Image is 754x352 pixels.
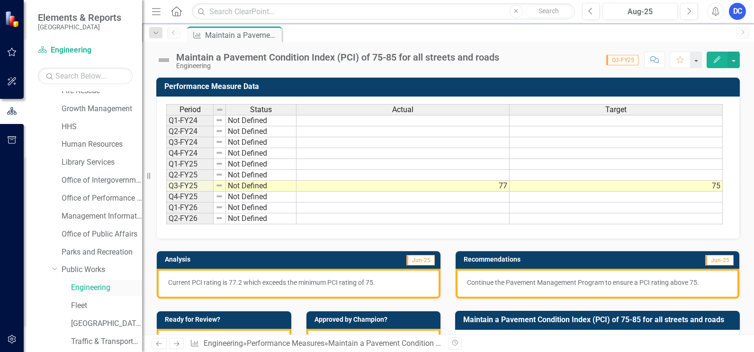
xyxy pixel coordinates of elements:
td: Q4-FY24 [166,148,214,159]
h3: Analysis [165,256,291,263]
button: DC [729,3,746,20]
div: Maintain a Pavement Condition Index (PCI) of 75-85 for all streets and roads [328,339,583,348]
img: 8DAGhfEEPCf229AAAAAElFTkSuQmCC [215,171,223,178]
td: Q1-FY26 [166,202,214,213]
a: Office of Public Affairs [62,229,142,240]
input: Search ClearPoint... [192,3,575,20]
img: 8DAGhfEEPCf229AAAAAElFTkSuQmCC [215,127,223,135]
span: Actual [392,106,413,114]
button: Search [525,5,573,18]
a: Engineering [38,45,133,56]
td: Q1-FY24 [166,115,214,126]
a: Growth Management [62,104,142,114]
small: [GEOGRAPHIC_DATA] [38,23,121,31]
img: 8DAGhfEEPCf229AAAAAElFTkSuQmCC [215,214,223,222]
span: Jun-25 [705,255,734,265]
img: 8DAGhfEEPCf229AAAAAElFTkSuQmCC [215,116,223,124]
span: Elements & Reports [38,12,121,23]
div: » » [190,338,441,349]
a: Public Works [62,264,142,275]
td: Not Defined [226,192,296,202]
td: Q1-FY25 [166,159,214,170]
td: Not Defined [226,170,296,181]
a: Performance Measures [247,339,324,348]
div: Maintain a Pavement Condition Index (PCI) of 75-85 for all streets and roads [176,52,499,62]
td: 75 [510,181,723,192]
a: Engineering [204,339,243,348]
td: Q4-FY25 [166,192,214,202]
a: Engineering [71,282,142,293]
a: Office of Performance & Transparency [62,193,142,204]
img: 8DAGhfEEPCf229AAAAAElFTkSuQmCC [215,182,223,189]
input: Search Below... [38,68,133,84]
a: Fleet [71,300,142,311]
img: 8DAGhfEEPCf229AAAAAElFTkSuQmCC [215,138,223,146]
td: Not Defined [226,137,296,148]
a: Traffic & Transportation [71,336,142,347]
img: ClearPoint Strategy [5,10,22,27]
h3: Ready for Review? [165,316,287,323]
img: 8DAGhfEEPCf229AAAAAElFTkSuQmCC [215,160,223,167]
td: Q2-FY26 [166,213,214,224]
a: HHS [62,122,142,132]
img: 8DAGhfEEPCf229AAAAAElFTkSuQmCC [215,149,223,157]
img: 8DAGhfEEPCf229AAAAAElFTkSuQmCC [215,193,223,200]
img: 8DAGhfEEPCf229AAAAAElFTkSuQmCC [216,106,224,114]
div: Engineering [176,62,499,70]
span: Jun-25 [406,255,435,265]
a: Parks and Recreation [62,247,142,258]
a: Human Resources [62,139,142,150]
td: 77 [296,181,510,192]
div: Aug-25 [606,6,674,18]
td: Not Defined [226,213,296,224]
span: Q3-FY25 [606,55,638,65]
span: Status [250,106,272,114]
td: Q2-FY25 [166,170,214,181]
a: [GEOGRAPHIC_DATA] [71,318,142,329]
img: 8DAGhfEEPCf229AAAAAElFTkSuQmCC [215,203,223,211]
p: Continue the Pavement Management Program to ensure a PCI rating above 75. [467,278,728,287]
td: Q2-FY24 [166,126,214,137]
h3: Performance Measure Data [164,82,735,91]
td: Q3-FY24 [166,137,214,148]
h3: Approved by Champion? [314,316,436,323]
td: Q3-FY25 [166,181,214,192]
a: Office of Intergovernmental Affairs [62,175,142,186]
a: Fire Rescue [62,86,142,97]
span: Target [605,106,627,114]
span: Period [180,106,201,114]
img: Not Defined [156,53,171,68]
button: Aug-25 [602,3,678,20]
h3: Recommendations [464,256,642,263]
td: Not Defined [226,181,296,192]
td: Not Defined [226,115,296,126]
td: Not Defined [226,148,296,159]
td: Not Defined [226,126,296,137]
h3: Maintain a Pavement Condition Index (PCI) of 75-85 for all streets and roads [463,316,735,324]
a: Library Services [62,157,142,168]
p: Current PCI rating is 77.2 which exceeds the minimum PCI rating of 75. [168,278,429,287]
div: Maintain a Pavement Condition Index (PCI) of 75-85 for all streets and roads [205,29,279,41]
span: Search [539,7,559,15]
a: Management Information Systems [62,211,142,222]
td: Not Defined [226,159,296,170]
td: Not Defined [226,202,296,213]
